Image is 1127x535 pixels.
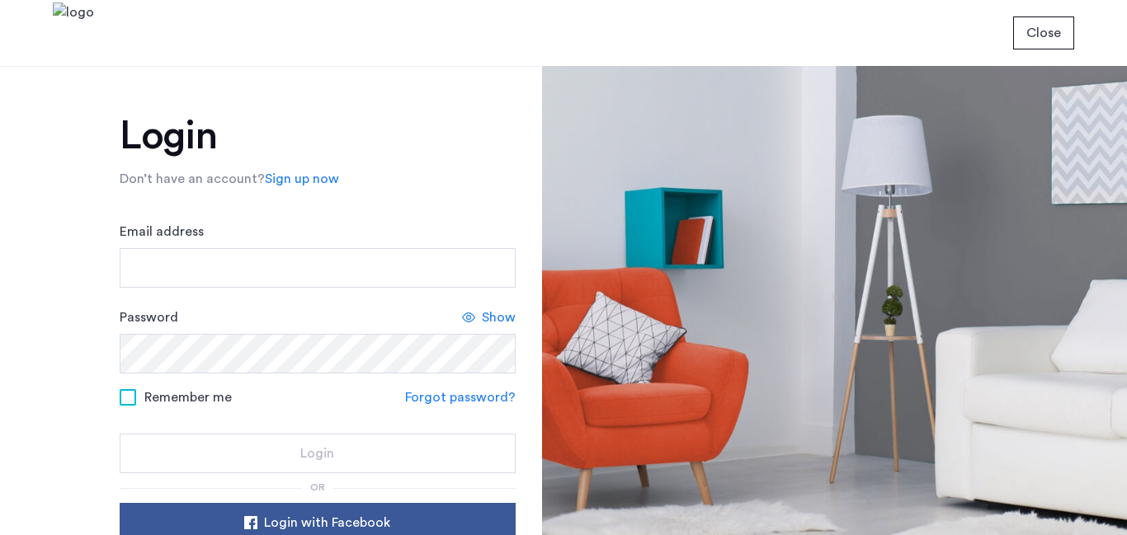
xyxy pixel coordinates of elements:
label: Email address [120,222,204,242]
span: or [310,482,325,492]
span: Don’t have an account? [120,172,265,185]
button: button [1013,16,1074,49]
button: button [120,434,516,473]
img: logo [53,2,94,64]
span: Show [482,307,516,327]
span: Login [300,443,334,463]
label: Password [120,307,178,327]
h1: Login [120,116,516,156]
span: Login with Facebook [264,513,390,533]
a: Sign up now [265,169,339,189]
span: Remember me [144,387,232,407]
span: Close [1026,23,1061,43]
a: Forgot password? [405,387,516,407]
